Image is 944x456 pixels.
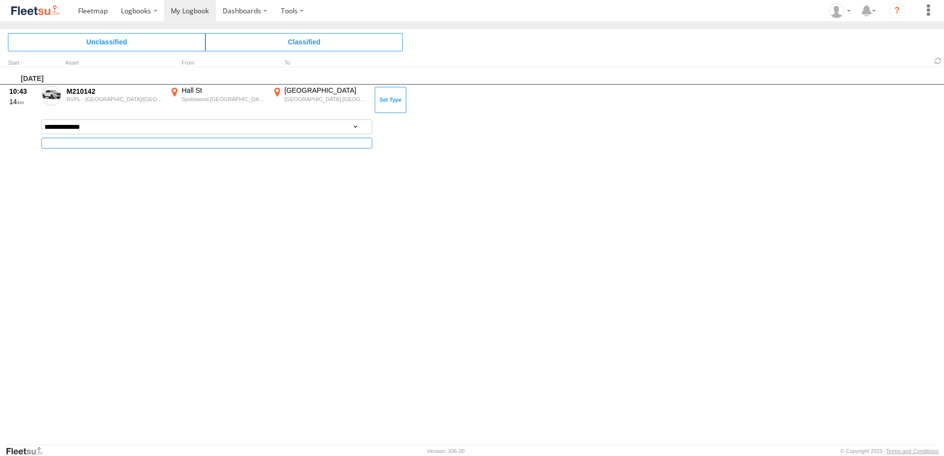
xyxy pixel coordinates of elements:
[182,86,265,95] div: Hall St
[65,61,164,66] div: Asset
[284,96,368,103] div: [GEOGRAPHIC_DATA],[GEOGRAPHIC_DATA]
[10,4,61,17] img: fleetsu-logo-horizontal.svg
[826,3,854,18] div: Anthony Winton
[427,448,465,454] div: Version: 306.00
[886,448,939,454] a: Terms and Conditions
[284,86,368,95] div: [GEOGRAPHIC_DATA]
[9,87,36,96] div: 10:43
[67,96,162,102] div: RVPL - [GEOGRAPHIC_DATA]/[GEOGRAPHIC_DATA]/[GEOGRAPHIC_DATA]
[8,33,205,51] span: Click to view Unclassified Trips
[5,446,51,456] a: Visit our Website
[182,96,265,103] div: Spotswood,[GEOGRAPHIC_DATA]
[8,61,38,66] div: Click to Sort
[168,61,267,66] div: From
[932,56,944,66] span: Refresh
[168,86,267,114] label: Click to View Event Location
[271,86,369,114] label: Click to View Event Location
[67,87,162,96] div: M210142
[271,61,369,66] div: To
[9,97,36,106] div: 14
[205,33,403,51] span: Click to view Classified Trips
[375,87,406,113] button: Click to Set
[840,448,939,454] div: © Copyright 2025 -
[889,3,905,19] i: ?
